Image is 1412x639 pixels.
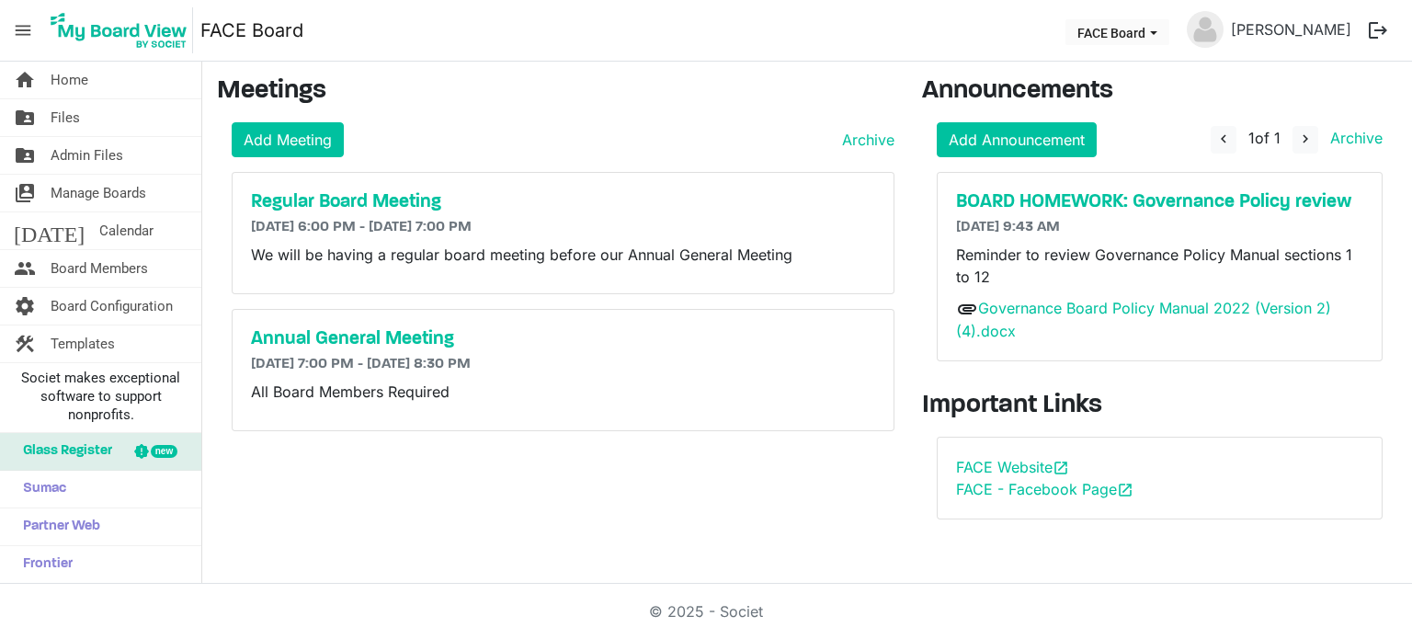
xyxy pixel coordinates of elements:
div: new [151,445,177,458]
span: folder_shared [14,137,36,174]
span: 1 [1248,129,1255,147]
h6: [DATE] 6:00 PM - [DATE] 7:00 PM [251,219,875,236]
span: open_in_new [1117,482,1133,498]
span: Files [51,99,80,136]
a: Archive [835,129,894,151]
a: FACE Websiteopen_in_new [956,458,1069,476]
span: Frontier [14,546,73,583]
span: switch_account [14,175,36,211]
a: Regular Board Meeting [251,191,875,213]
span: Templates [51,325,115,362]
span: people [14,250,36,287]
span: navigate_before [1215,131,1232,147]
span: Sumac [14,471,66,508]
span: Home [51,62,88,98]
a: Add Announcement [937,122,1097,157]
span: Societ makes exceptional software to support nonprofits. [8,369,193,424]
span: Board Configuration [51,288,173,325]
h3: Important Links [922,391,1398,422]
span: Glass Register [14,433,112,470]
a: Add Meeting [232,122,344,157]
a: FACE - Facebook Pageopen_in_new [956,480,1133,498]
span: settings [14,288,36,325]
button: FACE Board dropdownbutton [1065,19,1169,45]
a: BOARD HOMEWORK: Governance Policy review [956,191,1364,213]
span: folder_shared [14,99,36,136]
h3: Announcements [922,76,1398,108]
a: Governance Board Policy Manual 2022 (Version 2) (4).docx [956,299,1331,341]
h3: Meetings [217,76,894,108]
a: © 2025 - Societ [649,602,763,621]
h6: [DATE] 7:00 PM - [DATE] 8:30 PM [251,356,875,373]
span: navigate_next [1297,131,1314,147]
a: My Board View Logo [45,7,200,53]
button: navigate_next [1292,126,1318,154]
span: Manage Boards [51,175,146,211]
span: Calendar [99,212,154,249]
span: Partner Web [14,508,100,545]
button: navigate_before [1211,126,1236,154]
span: Admin Files [51,137,123,174]
span: Board Members [51,250,148,287]
p: We will be having a regular board meeting before our Annual General Meeting [251,244,875,266]
button: logout [1359,11,1397,50]
a: Annual General Meeting [251,328,875,350]
p: Reminder to review Governance Policy Manual sections 1 to 12 [956,244,1364,288]
span: menu [6,13,40,48]
a: Archive [1323,129,1383,147]
span: [DATE] 9:43 AM [956,220,1060,234]
a: FACE Board [200,12,303,49]
span: of 1 [1248,129,1281,147]
p: All Board Members Required [251,381,875,403]
img: My Board View Logo [45,7,193,53]
span: construction [14,325,36,362]
img: no-profile-picture.svg [1187,11,1224,48]
span: open_in_new [1053,460,1069,476]
span: [DATE] [14,212,85,249]
span: attachment [956,298,978,320]
span: home [14,62,36,98]
a: [PERSON_NAME] [1224,11,1359,48]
